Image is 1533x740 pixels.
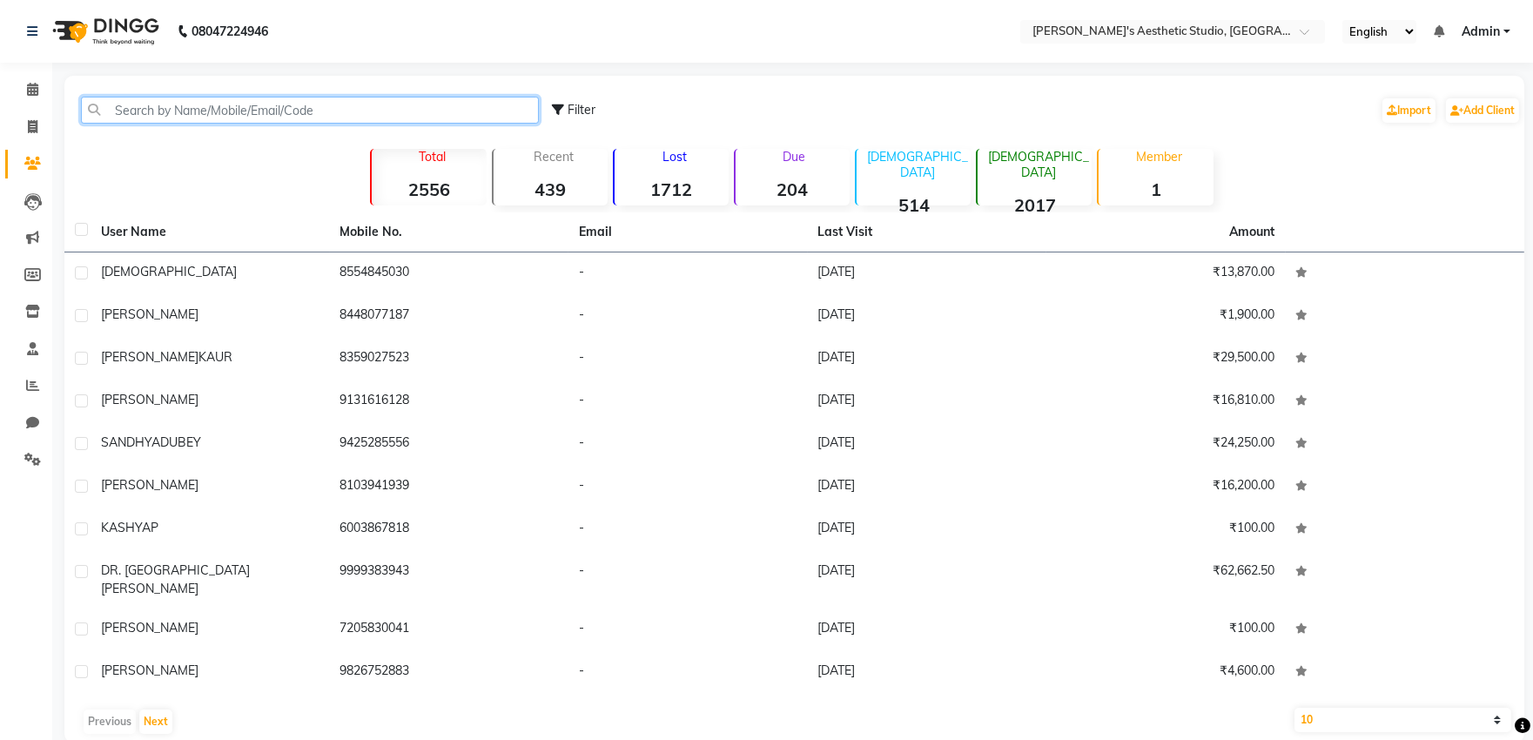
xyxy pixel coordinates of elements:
strong: 2017 [978,194,1092,216]
td: ₹100.00 [1046,609,1286,651]
strong: 1712 [615,178,729,200]
td: - [568,508,808,551]
td: 9826752883 [330,651,569,694]
td: [DATE] [808,508,1047,551]
span: [PERSON_NAME] [101,581,198,596]
strong: 514 [857,194,971,216]
td: [DATE] [808,551,1047,609]
span: KAUR [198,349,232,365]
button: Next [139,710,172,734]
th: User Name [91,212,330,252]
th: Email [568,212,808,252]
td: - [568,252,808,295]
td: 9425285556 [330,423,569,466]
td: 7205830041 [330,609,569,651]
td: 8103941939 [330,466,569,508]
th: Last Visit [808,212,1047,252]
td: ₹1,900.00 [1046,295,1286,338]
td: - [568,295,808,338]
span: Filter [568,102,595,118]
p: Member [1106,149,1213,165]
td: - [568,651,808,694]
span: [PERSON_NAME] [101,306,198,322]
td: 6003867818 [330,508,569,551]
span: [PERSON_NAME] [101,477,198,493]
td: - [568,380,808,423]
td: - [568,551,808,609]
strong: 204 [736,178,850,200]
strong: 439 [494,178,608,200]
strong: 1 [1099,178,1213,200]
input: Search by Name/Mobile/Email/Code [81,97,539,124]
td: [DATE] [808,338,1047,380]
span: [PERSON_NAME] [101,620,198,636]
p: Recent [501,149,608,165]
span: DUBEY [160,434,201,450]
td: [DATE] [808,423,1047,466]
td: 8554845030 [330,252,569,295]
span: [DEMOGRAPHIC_DATA] [101,264,237,279]
p: [DEMOGRAPHIC_DATA] [864,149,971,180]
a: Add Client [1446,98,1519,123]
td: 8448077187 [330,295,569,338]
td: ₹62,662.50 [1046,551,1286,609]
td: [DATE] [808,651,1047,694]
td: ₹24,250.00 [1046,423,1286,466]
td: 9999383943 [330,551,569,609]
td: [DATE] [808,466,1047,508]
a: Import [1382,98,1436,123]
p: Total [379,149,486,165]
td: ₹29,500.00 [1046,338,1286,380]
p: [DEMOGRAPHIC_DATA] [985,149,1092,180]
img: logo [44,7,164,56]
td: ₹100.00 [1046,508,1286,551]
span: [PERSON_NAME] [101,349,198,365]
td: 8359027523 [330,338,569,380]
td: [DATE] [808,380,1047,423]
span: KASHYAP [101,520,158,535]
td: - [568,466,808,508]
th: Amount [1220,212,1286,252]
span: Admin [1462,23,1500,41]
span: SANDHYA [101,434,160,450]
th: Mobile No. [330,212,569,252]
span: DR. [GEOGRAPHIC_DATA] [101,562,250,578]
td: 9131616128 [330,380,569,423]
td: ₹4,600.00 [1046,651,1286,694]
p: Lost [622,149,729,165]
p: Due [739,149,850,165]
td: [DATE] [808,295,1047,338]
span: [PERSON_NAME] [101,392,198,407]
td: ₹16,200.00 [1046,466,1286,508]
td: ₹16,810.00 [1046,380,1286,423]
strong: 2556 [372,178,486,200]
td: - [568,423,808,466]
td: - [568,609,808,651]
td: ₹13,870.00 [1046,252,1286,295]
b: 08047224946 [192,7,268,56]
td: [DATE] [808,252,1047,295]
td: [DATE] [808,609,1047,651]
span: [PERSON_NAME] [101,663,198,678]
td: - [568,338,808,380]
